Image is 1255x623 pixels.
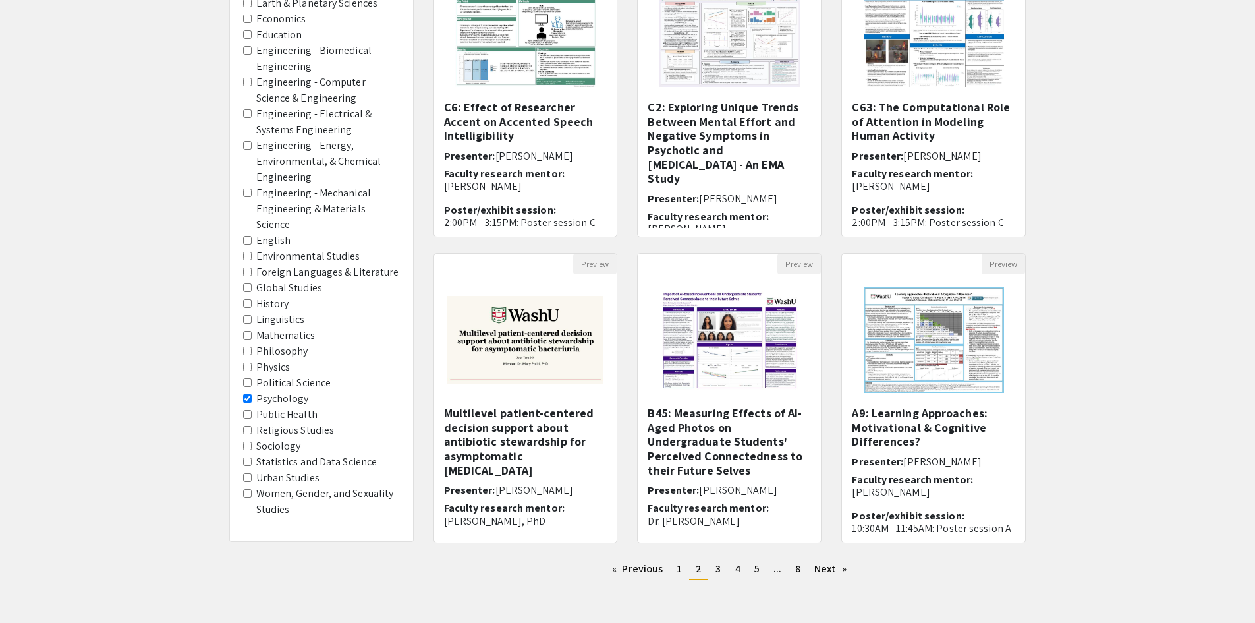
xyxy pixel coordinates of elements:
[648,210,768,223] span: Faculty research mentor:
[256,43,400,74] label: Engineering - Biomedical Engineering
[10,564,56,613] iframe: Chat
[852,406,1015,449] h5: A9: Learning Approaches: Motivational & Cognitive Differences?
[433,253,618,543] div: Open Presentation <p>Multilevel patient-centered decision support about antibiotic stewardship fo...
[444,515,607,527] p: [PERSON_NAME], PhD
[495,149,573,163] span: [PERSON_NAME]
[648,406,811,477] h5: B45: Measuring Effects of AI-Aged Photos on Undergraduate Students' Perceived Connectedness to th...
[677,562,682,576] span: 1
[444,167,565,181] span: Faculty research mentor:
[648,223,811,235] p: [PERSON_NAME]
[648,484,811,496] h6: Presenter:
[754,562,760,576] span: 5
[903,455,981,469] span: [PERSON_NAME]
[851,274,1017,406] img: <p>A9: Learning Approaches: Motivational &amp; Cognitive Differences?</p>
[256,359,291,375] label: Physics
[256,328,316,343] label: Mathematics
[434,283,617,398] img: <p>Multilevel patient-centered decision support about antibiotic stewardship for asymptomatic bac...
[852,522,1015,535] p: 10:30AM - 11:45AM: Poster session A
[444,406,607,477] h5: Multilevel patient-centered decision support about antibiotic stewardship for asymptomatic [MEDIC...
[256,407,318,423] label: Public Health
[852,167,972,181] span: Faculty research mentor:
[982,254,1025,274] button: Preview
[256,423,335,438] label: Religious Studies
[444,484,607,496] h6: Presenter:
[256,296,289,312] label: History
[637,253,822,543] div: Open Presentation <p>B45: Measuring Effects of AI-Aged Photos on Undergraduate Students' Perceive...
[256,438,301,454] label: Sociology
[256,27,302,43] label: Education
[852,150,1015,162] h6: Presenter:
[256,470,320,486] label: Urban Studies
[841,253,1026,543] div: Open Presentation <p>A9: Learning Approaches: Motivational &amp; Cognitive Differences?</p>
[852,100,1015,143] h5: C63: The Computational Role of Attention in Modeling Human Activity
[735,562,740,576] span: 4
[256,391,309,407] label: Psychology
[444,150,607,162] h6: Presenter:
[699,192,777,206] span: [PERSON_NAME]
[256,11,306,27] label: Economics
[852,216,1015,229] p: 2:00PM - 3:15PM: Poster session C
[852,180,1015,193] p: [PERSON_NAME]
[903,149,981,163] span: [PERSON_NAME]
[256,106,400,138] label: Engineering - Electrical & Systems Engineering
[256,138,400,185] label: Engineering - Energy, Environmental, & Chemical Engineering
[444,100,607,143] h5: C6: Effect of Researcher Accent on Accented Speech Intelligibility
[852,509,964,523] span: Poster/exhibit session:
[646,274,813,406] img: <p>B45: Measuring Effects of AI-Aged Photos on Undergraduate Students' Perceived Connectedness to...
[605,559,669,579] a: Previous page
[648,100,811,186] h5: C2: Exploring Unique Trends Between Mental Effort and Negative Symptoms in Psychotic and [MEDICAL...
[852,456,1015,468] h6: Presenter:
[256,233,291,249] label: English
[256,312,305,328] label: Linguistics
[495,483,573,497] span: [PERSON_NAME]
[256,375,331,391] label: Political Science
[852,203,964,217] span: Poster/exhibit session:
[433,559,1026,580] ul: Pagination
[777,254,821,274] button: Preview
[715,562,721,576] span: 3
[444,180,607,193] p: [PERSON_NAME]
[648,515,811,527] p: Dr. [PERSON_NAME]
[773,562,781,576] span: ...
[444,203,556,217] span: Poster/exhibit session:
[573,254,617,274] button: Preview
[648,501,768,515] span: Faculty research mentor:
[444,501,565,515] span: Faculty research mentor:
[696,562,702,576] span: 2
[256,264,399,280] label: Foreign Languages & Literature
[808,559,853,579] a: Next page
[256,343,308,359] label: Philosophy
[256,280,322,296] label: Global Studies
[852,473,972,487] span: Faculty research mentor:
[444,216,607,229] p: 2:00PM - 3:15PM: Poster session C
[256,249,360,264] label: Environmental Studies
[852,486,1015,498] p: [PERSON_NAME]
[256,185,400,233] label: Engineering - Mechanical Engineering & Materials Science
[256,454,377,470] label: Statistics and Data Science
[648,193,811,205] h6: Presenter:
[256,486,400,518] label: Women, Gender, and Sexuality Studies
[256,74,400,106] label: Engineering - Computer Science & Engineering
[795,562,800,576] span: 8
[699,483,777,497] span: [PERSON_NAME]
